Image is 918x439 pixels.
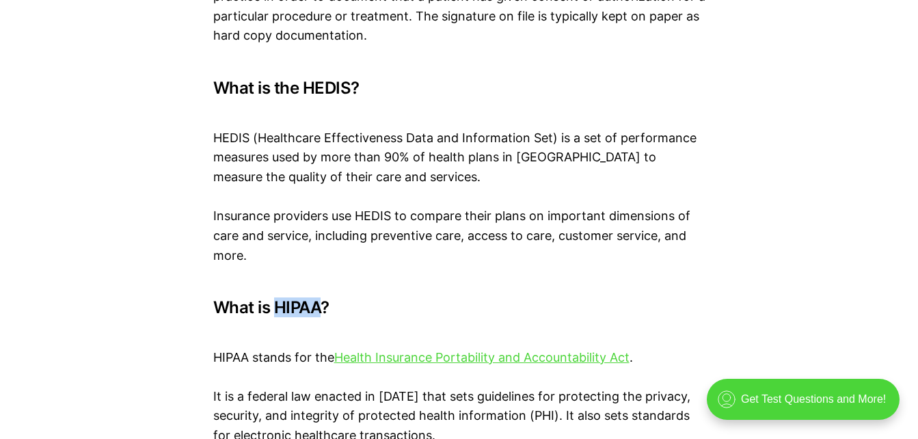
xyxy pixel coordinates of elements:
h3: What is HIPAA? [213,298,705,317]
p: Insurance providers use HEDIS to compare their plans on important dimensions of care and service,... [213,207,705,265]
p: HEDIS (Healthcare Effectiveness Data and Information Set) is a set of performance measures used b... [213,109,705,187]
p: HIPAA stands for the . [213,328,705,368]
a: Health Insurance Portability and Accountability Act [334,350,630,364]
h3: What is the HEDIS? [213,79,705,98]
iframe: portal-trigger [695,372,918,439]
